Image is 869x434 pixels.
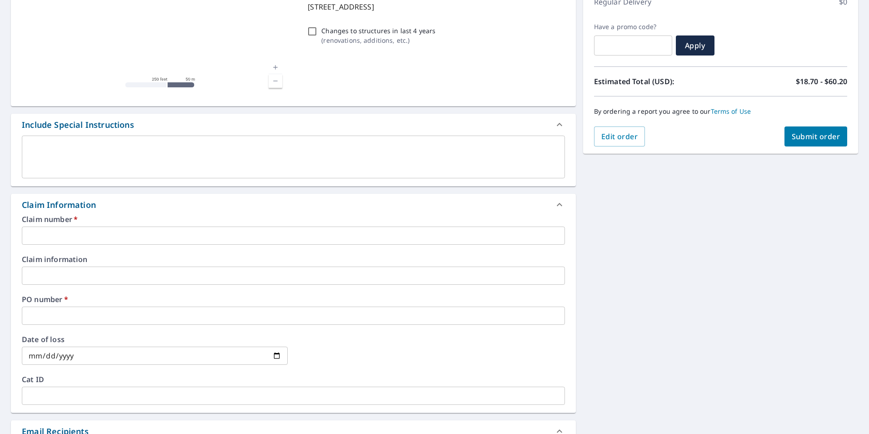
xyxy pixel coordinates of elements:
a: Current Level 17, Zoom Out [269,74,282,88]
div: Claim Information [11,194,576,216]
label: Date of loss [22,336,288,343]
p: Changes to structures in last 4 years [321,26,435,35]
span: Apply [683,40,707,50]
label: PO number [22,296,565,303]
label: Claim information [22,256,565,263]
p: ( renovations, additions, etc. ) [321,35,435,45]
p: Estimated Total (USD): [594,76,721,87]
span: Submit order [792,131,840,141]
p: By ordering a report you agree to our [594,107,847,116]
p: $18.70 - $60.20 [796,76,847,87]
button: Apply [676,35,714,56]
a: Terms of Use [711,107,751,116]
button: Submit order [784,126,848,146]
label: Have a promo code? [594,23,672,31]
div: Include Special Instructions [22,119,134,131]
label: Cat ID [22,376,565,383]
p: [STREET_ADDRESS] [308,1,561,12]
div: Claim Information [22,199,96,211]
label: Claim number [22,216,565,223]
span: Edit order [601,131,638,141]
a: Current Level 17, Zoom In [269,61,282,74]
div: Include Special Instructions [11,114,576,136]
button: Edit order [594,126,645,146]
